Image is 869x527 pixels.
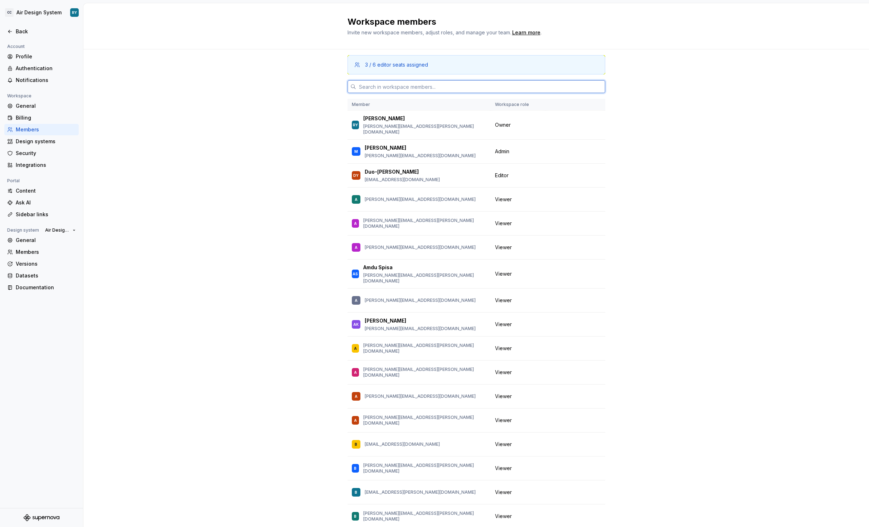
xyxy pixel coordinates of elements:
p: [PERSON_NAME][EMAIL_ADDRESS][DOMAIN_NAME] [365,298,476,303]
span: Viewer [495,270,512,277]
span: Owner [495,121,511,129]
span: Viewer [495,220,512,227]
div: B [355,441,357,448]
div: A [355,196,358,203]
div: AK [353,321,359,328]
svg: Supernova Logo [24,514,59,521]
p: Duo-[PERSON_NAME] [365,168,419,175]
a: Security [4,148,79,159]
div: Design system [4,226,42,235]
div: RY [353,121,358,129]
div: Ask AI [16,199,76,206]
a: Members [4,246,79,258]
div: B [354,465,356,472]
div: Members [16,248,76,256]
span: Viewer [495,345,512,352]
span: Viewer [495,513,512,520]
a: General [4,100,79,112]
div: RY [72,10,77,15]
div: Air Design System [16,9,62,16]
p: [PERSON_NAME] [365,317,406,324]
span: Viewer [495,441,512,448]
p: [PERSON_NAME] [365,144,406,151]
p: [PERSON_NAME][EMAIL_ADDRESS][PERSON_NAME][DOMAIN_NAME] [363,367,486,378]
span: Viewer [495,321,512,328]
div: Billing [16,114,76,121]
input: Search in workspace members... [356,80,605,93]
span: Viewer [495,244,512,251]
div: General [16,237,76,244]
div: Security [16,150,76,157]
div: Notifications [16,77,76,84]
div: Profile [16,53,76,60]
span: Viewer [495,465,512,472]
div: CC [5,8,14,17]
div: M [354,148,358,155]
div: B [355,489,357,496]
p: Amdu Spisa [363,264,393,271]
span: Air Design System [45,227,70,233]
span: Viewer [495,196,512,203]
span: . [511,30,542,35]
a: Notifications [4,74,79,86]
a: Design systems [4,136,79,147]
div: A [355,244,358,251]
div: AS [353,270,358,277]
p: [EMAIL_ADDRESS][DOMAIN_NAME] [365,441,440,447]
div: Content [16,187,76,194]
p: [PERSON_NAME][EMAIL_ADDRESS][DOMAIN_NAME] [365,393,476,399]
a: Integrations [4,159,79,171]
div: Account [4,42,28,51]
div: A [355,297,358,304]
p: [PERSON_NAME][EMAIL_ADDRESS][PERSON_NAME][DOMAIN_NAME] [363,218,486,229]
p: [PERSON_NAME] [363,115,405,122]
div: A [354,220,357,227]
span: Invite new workspace members, adjust roles, and manage your team. [348,29,511,35]
div: A [354,369,357,376]
a: Authentication [4,63,79,74]
span: Viewer [495,393,512,400]
div: Sidebar links [16,211,76,218]
p: [PERSON_NAME][EMAIL_ADDRESS][PERSON_NAME][DOMAIN_NAME] [363,415,486,426]
div: 3 / 6 editor seats assigned [365,61,428,68]
div: DY [353,172,359,179]
span: Viewer [495,489,512,496]
div: Design systems [16,138,76,145]
p: [PERSON_NAME][EMAIL_ADDRESS][DOMAIN_NAME] [365,153,476,159]
h2: Workspace members [348,16,597,28]
p: [PERSON_NAME][EMAIL_ADDRESS][PERSON_NAME][DOMAIN_NAME] [363,343,486,354]
button: CCAir Design SystemRY [1,5,82,20]
div: A [355,393,358,400]
div: Workspace [4,92,34,100]
span: Viewer [495,369,512,376]
a: Learn more [512,29,540,36]
p: [PERSON_NAME][EMAIL_ADDRESS][DOMAIN_NAME] [365,245,476,250]
a: Versions [4,258,79,270]
a: Profile [4,51,79,62]
a: Sidebar links [4,209,79,220]
span: Admin [495,148,509,155]
div: General [16,102,76,110]
a: Content [4,185,79,197]
a: Documentation [4,282,79,293]
div: Integrations [16,161,76,169]
p: [PERSON_NAME][EMAIL_ADDRESS][PERSON_NAME][DOMAIN_NAME] [363,511,486,522]
span: Viewer [495,297,512,304]
p: [PERSON_NAME][EMAIL_ADDRESS][PERSON_NAME][DOMAIN_NAME] [363,124,486,135]
div: Datasets [16,272,76,279]
div: Members [16,126,76,133]
span: Editor [495,172,509,179]
div: A [354,417,357,424]
a: Ask AI [4,197,79,208]
p: [PERSON_NAME][EMAIL_ADDRESS][DOMAIN_NAME] [365,326,476,332]
div: Authentication [16,65,76,72]
div: B [354,513,356,520]
a: Members [4,124,79,135]
span: Viewer [495,417,512,424]
a: General [4,235,79,246]
th: Member [348,99,491,111]
a: Billing [4,112,79,124]
p: [PERSON_NAME][EMAIL_ADDRESS][PERSON_NAME][DOMAIN_NAME] [363,463,486,474]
